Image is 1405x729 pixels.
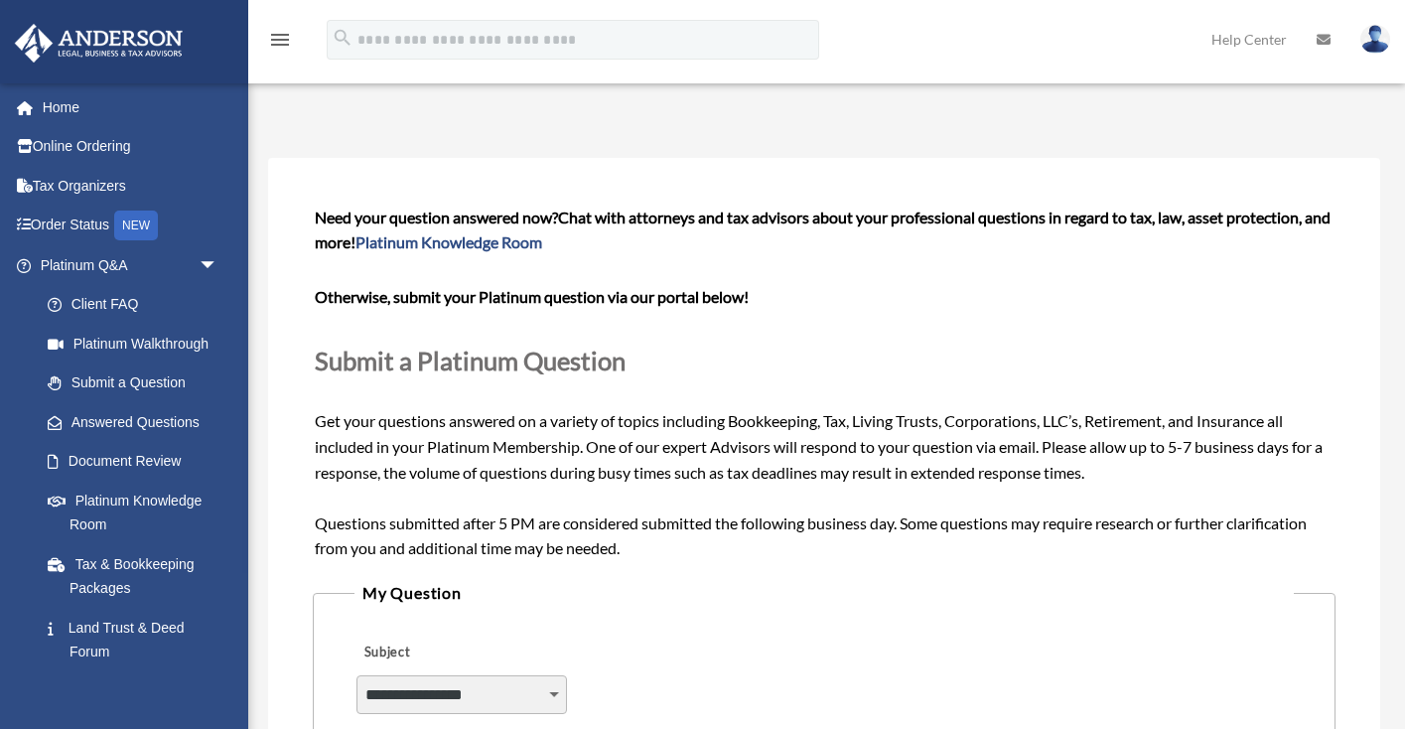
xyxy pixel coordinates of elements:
[356,639,545,666] label: Subject
[199,245,238,286] span: arrow_drop_down
[332,27,353,49] i: search
[28,544,248,608] a: Tax & Bookkeeping Packages
[28,364,238,403] a: Submit a Question
[14,245,248,285] a: Platinum Q&Aarrow_drop_down
[28,285,248,325] a: Client FAQ
[315,346,626,375] span: Submit a Platinum Question
[9,24,189,63] img: Anderson Advisors Platinum Portal
[14,87,248,127] a: Home
[14,127,248,167] a: Online Ordering
[28,442,248,482] a: Document Review
[315,208,1334,558] span: Get your questions answered on a variety of topics including Bookkeeping, Tax, Living Trusts, Cor...
[28,481,248,544] a: Platinum Knowledge Room
[28,402,248,442] a: Answered Questions
[315,208,1331,252] span: Chat with attorneys and tax advisors about your professional questions in regard to tax, law, ass...
[315,208,558,226] span: Need your question answered now?
[1360,25,1390,54] img: User Pic
[14,166,248,206] a: Tax Organizers
[354,579,1294,607] legend: My Question
[268,28,292,52] i: menu
[315,287,749,306] b: Otherwise, submit your Platinum question via our portal below!
[28,608,248,671] a: Land Trust & Deed Forum
[268,35,292,52] a: menu
[28,324,248,364] a: Platinum Walkthrough
[114,211,158,240] div: NEW
[14,206,248,246] a: Order StatusNEW
[355,232,542,251] a: Platinum Knowledge Room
